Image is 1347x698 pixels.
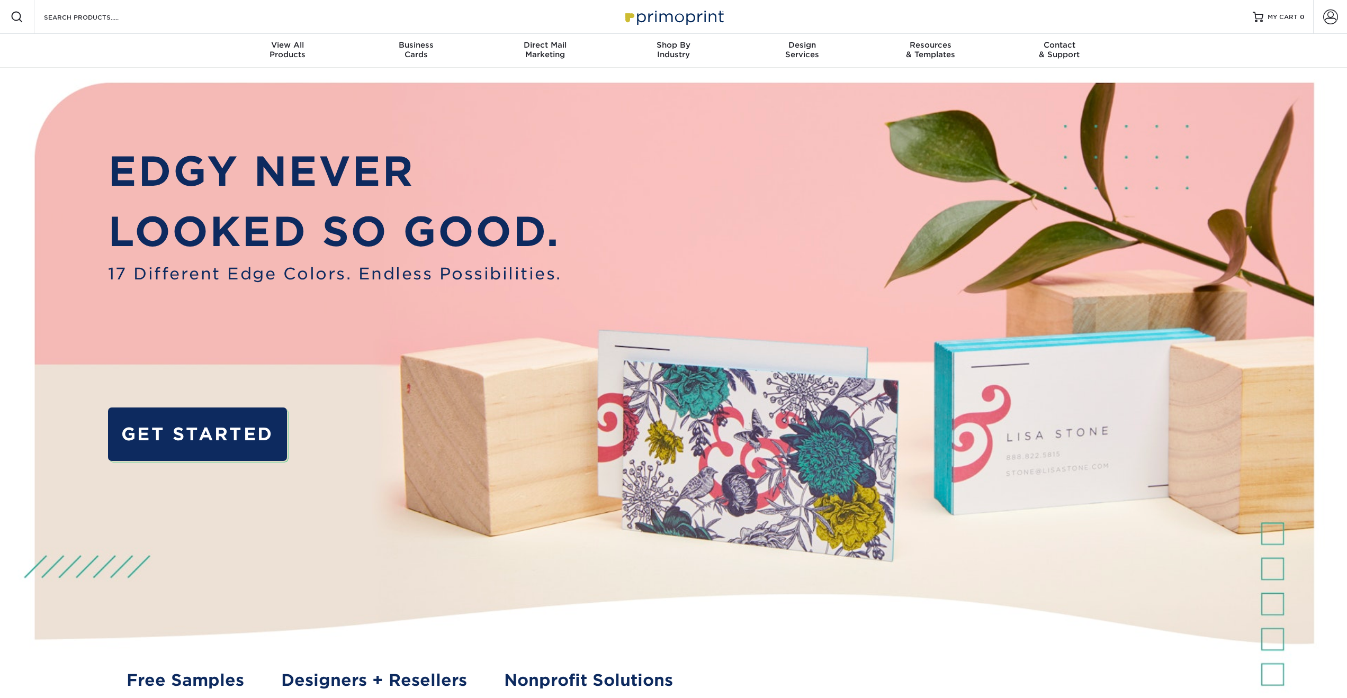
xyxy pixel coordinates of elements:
[43,11,146,23] input: SEARCH PRODUCTS.....
[1300,13,1305,21] span: 0
[223,40,352,50] span: View All
[995,40,1124,59] div: & Support
[352,40,481,50] span: Business
[281,668,467,693] a: Designers + Resellers
[504,668,673,693] a: Nonprofit Solutions
[108,262,562,286] span: 17 Different Edge Colors. Endless Possibilities.
[352,34,481,68] a: BusinessCards
[223,34,352,68] a: View AllProducts
[481,34,609,68] a: Direct MailMarketing
[866,40,995,59] div: & Templates
[1268,13,1298,22] span: MY CART
[108,141,562,202] p: EDGY NEVER
[223,40,352,59] div: Products
[621,5,726,28] img: Primoprint
[481,40,609,59] div: Marketing
[609,34,738,68] a: Shop ByIndustry
[738,34,866,68] a: DesignServices
[609,40,738,59] div: Industry
[108,407,287,460] a: GET STARTED
[866,34,995,68] a: Resources& Templates
[127,668,244,693] a: Free Samples
[609,40,738,50] span: Shop By
[866,40,995,50] span: Resources
[738,40,866,59] div: Services
[108,202,562,262] p: LOOKED SO GOOD.
[352,40,481,59] div: Cards
[481,40,609,50] span: Direct Mail
[995,34,1124,68] a: Contact& Support
[738,40,866,50] span: Design
[995,40,1124,50] span: Contact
